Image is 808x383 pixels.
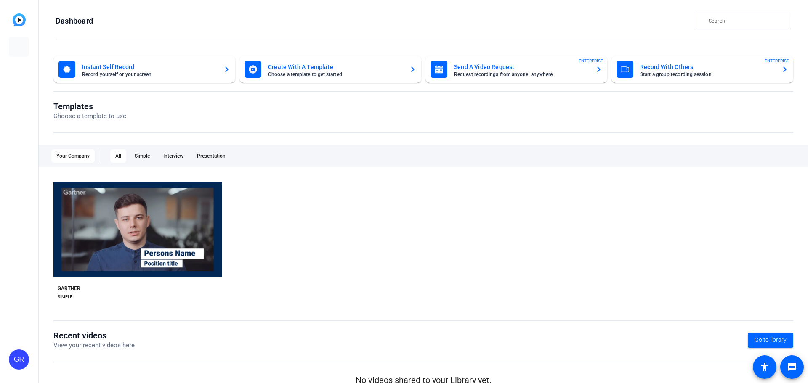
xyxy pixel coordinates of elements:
[53,341,135,350] p: View your recent videos here
[58,285,80,292] div: GARTNER
[82,72,217,77] mat-card-subtitle: Record yourself or your screen
[110,149,126,163] div: All
[640,72,775,77] mat-card-subtitle: Start a group recording session
[268,72,403,77] mat-card-subtitle: Choose a template to get started
[748,333,793,348] a: Go to library
[9,349,29,370] div: GR
[760,362,770,372] mat-icon: accessibility
[765,58,789,64] span: ENTERPRISE
[425,56,607,83] button: Send A Video RequestRequest recordings from anyone, anywhereENTERPRISE
[268,62,403,72] mat-card-title: Create With A Template
[51,149,95,163] div: Your Company
[53,330,135,341] h1: Recent videos
[192,149,231,163] div: Presentation
[640,62,775,72] mat-card-title: Record With Others
[709,16,784,26] input: Search
[239,56,421,83] button: Create With A TemplateChoose a template to get started
[53,56,235,83] button: Instant Self RecordRecord yourself or your screen
[53,111,126,121] p: Choose a template to use
[454,72,589,77] mat-card-subtitle: Request recordings from anyone, anywhere
[58,293,72,300] div: SIMPLE
[53,101,126,111] h1: Templates
[82,62,217,72] mat-card-title: Instant Self Record
[787,362,797,372] mat-icon: message
[454,62,589,72] mat-card-title: Send A Video Request
[13,13,26,26] img: blue-gradient.svg
[755,335,787,344] span: Go to library
[56,16,93,26] h1: Dashboard
[158,149,189,163] div: Interview
[130,149,155,163] div: Simple
[579,58,603,64] span: ENTERPRISE
[611,56,793,83] button: Record With OthersStart a group recording sessionENTERPRISE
